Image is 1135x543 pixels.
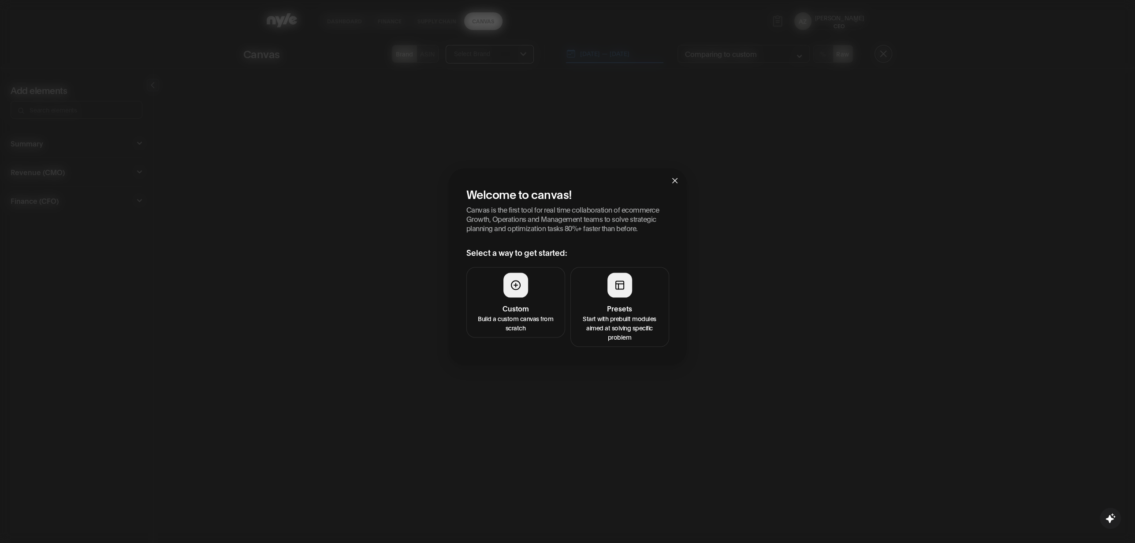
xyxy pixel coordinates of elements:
[671,177,678,184] span: close
[472,313,559,332] p: Build a custom canvas from scratch
[576,303,663,313] h4: Presets
[570,267,669,347] button: PresetsStart with prebuilt modules aimed at solving specific problem
[663,168,687,192] button: Close
[466,204,669,232] p: Canvas is the first tool for real time collaboration of ecommerce Growth, Operations and Manageme...
[472,303,559,313] h4: Custom
[576,313,663,341] p: Start with prebuilt modules aimed at solving specific problem
[466,186,669,201] h2: Welcome to canvas!
[466,246,669,258] h3: Select a way to get started:
[466,267,565,337] button: CustomBuild a custom canvas from scratch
